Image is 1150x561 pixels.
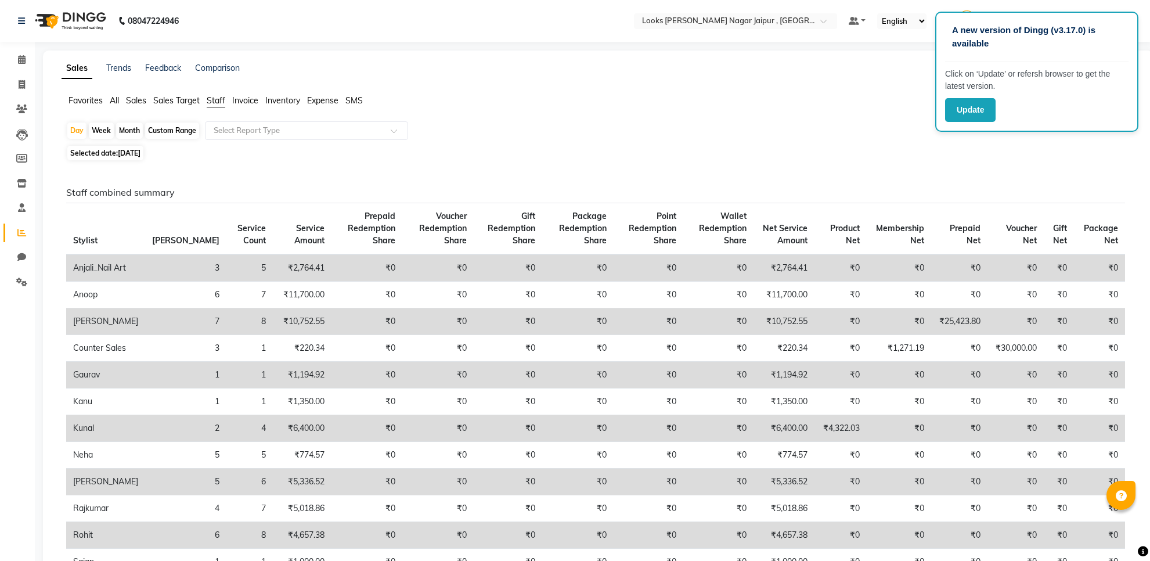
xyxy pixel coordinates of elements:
[66,389,145,415] td: Kanu
[683,335,754,362] td: ₹0
[814,254,867,282] td: ₹0
[867,415,932,442] td: ₹0
[474,522,542,549] td: ₹0
[66,415,145,442] td: Kunal
[226,495,273,522] td: 7
[614,308,683,335] td: ₹0
[474,495,542,522] td: ₹0
[542,389,614,415] td: ₹0
[273,335,331,362] td: ₹220.34
[152,235,219,246] span: [PERSON_NAME]
[987,335,1044,362] td: ₹30,000.00
[754,522,814,549] td: ₹4,657.38
[345,95,363,106] span: SMS
[126,95,146,106] span: Sales
[145,415,226,442] td: 2
[614,282,683,308] td: ₹0
[62,58,92,79] a: Sales
[273,469,331,495] td: ₹5,336.52
[867,389,932,415] td: ₹0
[226,282,273,308] td: 7
[1074,442,1125,469] td: ₹0
[273,362,331,389] td: ₹1,194.92
[814,308,867,335] td: ₹0
[402,308,474,335] td: ₹0
[1044,522,1075,549] td: ₹0
[542,415,614,442] td: ₹0
[226,335,273,362] td: 1
[683,282,754,308] td: ₹0
[145,442,226,469] td: 5
[273,442,331,469] td: ₹774.57
[683,469,754,495] td: ₹0
[754,415,814,442] td: ₹6,400.00
[331,469,403,495] td: ₹0
[273,389,331,415] td: ₹1,350.00
[754,362,814,389] td: ₹1,194.92
[73,235,98,246] span: Stylist
[67,146,143,160] span: Selected date:
[542,442,614,469] td: ₹0
[987,415,1044,442] td: ₹0
[987,495,1044,522] td: ₹0
[232,95,258,106] span: Invoice
[945,98,996,122] button: Update
[683,254,754,282] td: ₹0
[614,415,683,442] td: ₹0
[273,282,331,308] td: ₹11,700.00
[542,282,614,308] td: ₹0
[402,389,474,415] td: ₹0
[331,389,403,415] td: ₹0
[402,282,474,308] td: ₹0
[331,335,403,362] td: ₹0
[867,495,932,522] td: ₹0
[145,389,226,415] td: 1
[106,63,131,73] a: Trends
[273,415,331,442] td: ₹6,400.00
[1074,308,1125,335] td: ₹0
[754,442,814,469] td: ₹774.57
[542,522,614,549] td: ₹0
[331,282,403,308] td: ₹0
[474,362,542,389] td: ₹0
[237,223,266,246] span: Service Count
[207,95,225,106] span: Staff
[763,223,807,246] span: Net Service Amount
[226,389,273,415] td: 1
[402,495,474,522] td: ₹0
[307,95,338,106] span: Expense
[1044,469,1075,495] td: ₹0
[1044,335,1075,362] td: ₹0
[145,123,199,139] div: Custom Range
[830,223,860,246] span: Product Net
[542,469,614,495] td: ₹0
[474,442,542,469] td: ₹0
[952,24,1122,50] p: A new version of Dingg (v3.17.0) is available
[66,254,145,282] td: Anjali_Nail Art
[614,335,683,362] td: ₹0
[1074,469,1125,495] td: ₹0
[559,211,607,246] span: Package Redemption Share
[1074,389,1125,415] td: ₹0
[1044,254,1075,282] td: ₹0
[931,522,987,549] td: ₹0
[931,415,987,442] td: ₹0
[474,308,542,335] td: ₹0
[683,308,754,335] td: ₹0
[226,308,273,335] td: 8
[145,495,226,522] td: 4
[987,254,1044,282] td: ₹0
[331,362,403,389] td: ₹0
[614,442,683,469] td: ₹0
[683,389,754,415] td: ₹0
[1044,362,1075,389] td: ₹0
[614,522,683,549] td: ₹0
[987,308,1044,335] td: ₹0
[265,95,300,106] span: Inventory
[1074,495,1125,522] td: ₹0
[1074,362,1125,389] td: ₹0
[931,362,987,389] td: ₹0
[331,495,403,522] td: ₹0
[987,389,1044,415] td: ₹0
[145,282,226,308] td: 6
